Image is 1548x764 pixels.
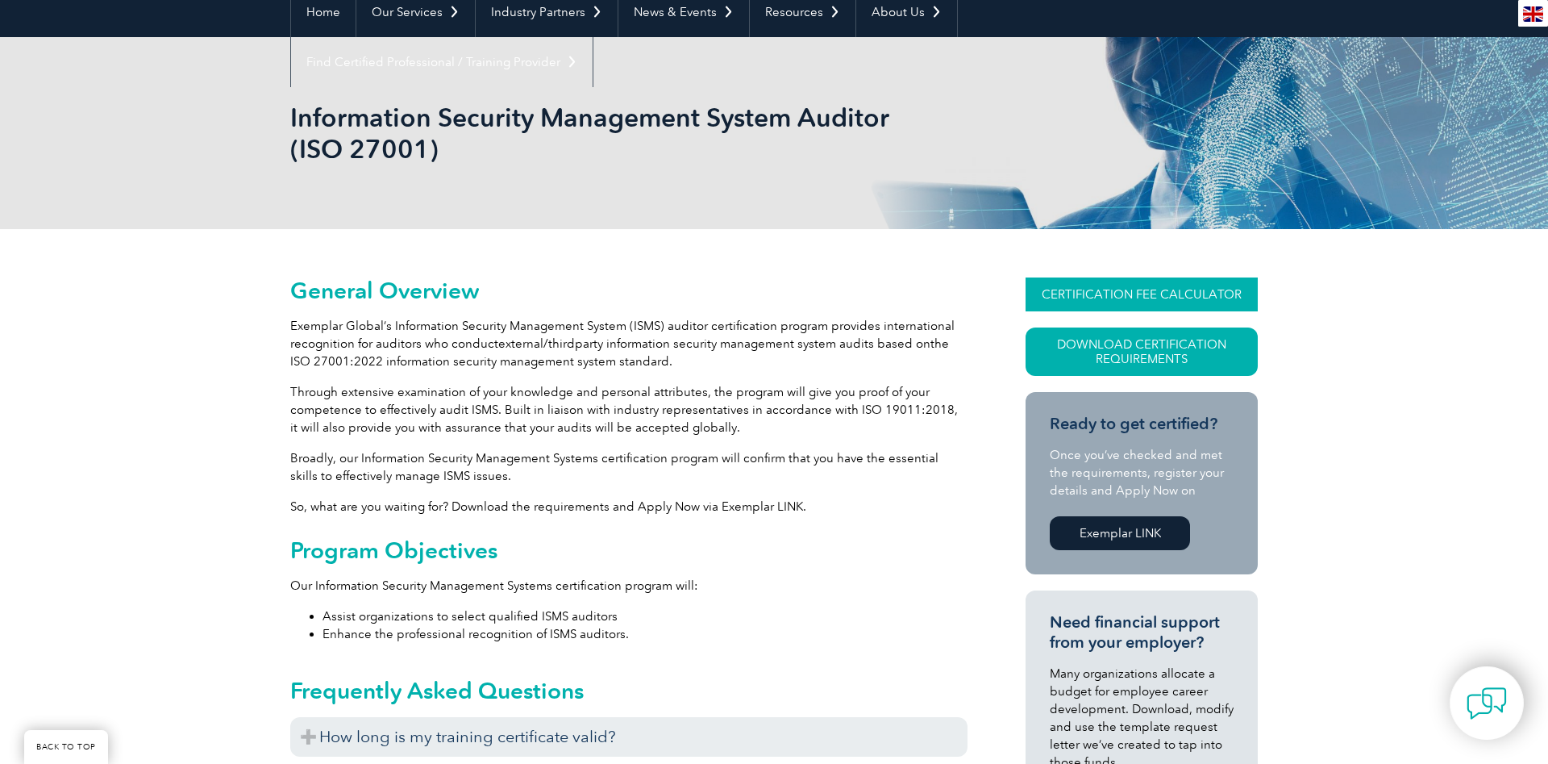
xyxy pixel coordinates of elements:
li: Enhance the professional recognition of ISMS auditors. [322,625,967,643]
h2: General Overview [290,278,967,303]
img: contact-chat.png [1467,683,1507,724]
p: Once you’ve checked and met the requirements, register your details and Apply Now on [1050,446,1234,499]
a: Find Certified Professional / Training Provider [291,37,593,87]
a: Download Certification Requirements [1026,328,1258,376]
h3: How long is my training certificate valid? [290,717,967,757]
a: Exemplar LINK [1050,516,1190,550]
span: external/third [498,336,575,351]
span: party information security management system audits based on [575,336,930,351]
img: en [1523,6,1543,22]
h2: Program Objectives [290,537,967,563]
h1: Information Security Management System Auditor (ISO 27001) [290,102,909,165]
h3: Ready to get certified? [1050,414,1234,434]
a: CERTIFICATION FEE CALCULATOR [1026,278,1258,311]
p: Exemplar Global’s Information Security Management System (ISMS) auditor certification program pro... [290,317,967,370]
a: BACK TO TOP [24,730,108,764]
p: So, what are you waiting for? Download the requirements and Apply Now via Exemplar LINK. [290,498,967,516]
p: Through extensive examination of your knowledge and personal attributes, the program will give yo... [290,383,967,436]
p: Broadly, our Information Security Management Systems certification program will confirm that you ... [290,449,967,485]
h2: Frequently Asked Questions [290,678,967,703]
p: Our Information Security Management Systems certification program will: [290,577,967,595]
li: Assist organizations to select qualified ISMS auditors [322,607,967,625]
h3: Need financial support from your employer? [1050,612,1234,653]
